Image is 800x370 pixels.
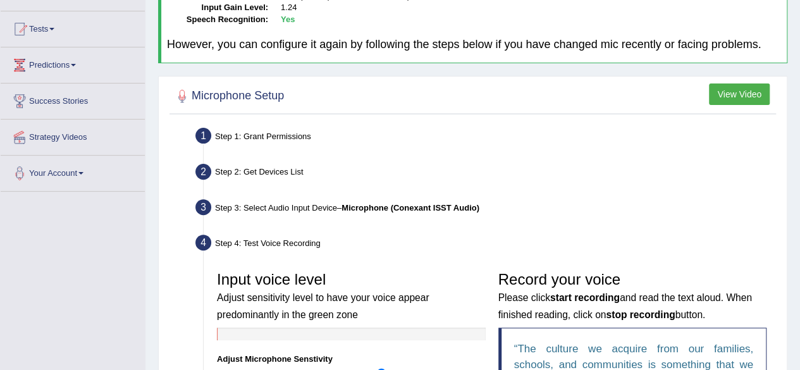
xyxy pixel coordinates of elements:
b: Yes [281,15,295,24]
a: Predictions [1,47,145,79]
div: Step 3: Select Audio Input Device [190,195,781,223]
div: Step 4: Test Voice Recording [190,231,781,259]
b: stop recording [606,309,675,320]
a: Tests [1,11,145,43]
dd: 1.24 [281,2,781,14]
h4: However, you can configure it again by following the steps below if you have changed mic recently... [167,39,781,51]
label: Adjust Microphone Senstivity [217,353,333,365]
div: Step 2: Get Devices List [190,160,781,188]
span: – [337,203,479,213]
button: View Video [709,83,770,105]
div: Step 1: Grant Permissions [190,124,781,152]
a: Your Account [1,156,145,187]
a: Success Stories [1,83,145,115]
h3: Input voice level [217,271,486,321]
a: Strategy Videos [1,120,145,151]
b: start recording [550,292,620,303]
dt: Speech Recognition: [167,14,268,26]
h3: Record your voice [498,271,767,321]
small: Please click and read the text aloud. When finished reading, click on button. [498,292,752,319]
small: Adjust sensitivity level to have your voice appear predominantly in the green zone [217,292,429,319]
h2: Microphone Setup [173,87,284,106]
b: Microphone (Conexant ISST Audio) [342,203,479,213]
dt: Input Gain Level: [167,2,268,14]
